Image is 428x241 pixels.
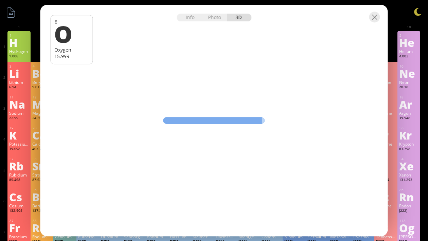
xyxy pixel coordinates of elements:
div: 88 [33,219,52,223]
div: 22.99 [9,116,29,121]
div: Krypton [399,141,419,147]
div: Xenon [399,172,419,178]
div: 2 [399,33,419,38]
div: Ne [399,68,419,79]
div: He [399,37,419,48]
div: 4.003 [399,54,419,59]
div: Meitnerium [193,234,212,239]
div: 56 [33,188,52,192]
div: 24.305 [32,116,52,121]
div: Cs [9,191,29,202]
div: Calcium [32,141,52,147]
div: O [54,22,88,45]
div: Dubnium [101,234,121,239]
div: 118 [399,219,419,223]
div: 54 [399,157,419,161]
div: 11 [10,95,29,99]
div: 132.905 [9,208,29,214]
div: Info [177,14,203,21]
div: 87 [10,219,29,223]
div: Rutherfordium [78,234,98,239]
div: 6.94 [9,85,29,90]
div: Sodium [9,110,29,116]
div: 36 [399,126,419,130]
div: 86 [399,188,419,192]
div: Roentgenium [238,234,258,239]
div: [222] [399,208,419,214]
div: 4 [33,64,52,69]
div: Na [9,99,29,110]
div: Magnesium [32,110,52,116]
div: Radium [32,234,52,239]
div: Bohrium [147,234,166,239]
div: 131.293 [399,178,419,183]
div: Og [399,222,419,233]
div: Ra [32,222,52,233]
div: Neon [399,79,419,85]
div: Mg [32,99,52,110]
div: 55 [10,188,29,192]
div: Ca [32,130,52,141]
div: Xe [399,161,419,171]
div: 9.012 [32,85,52,90]
div: 85.468 [9,178,29,183]
div: Seaborgium [124,234,144,239]
div: 83.798 [399,147,419,152]
div: Sr [32,161,52,171]
div: K [9,130,29,141]
div: Cesium [9,203,29,208]
div: 15.999 [54,53,89,59]
div: 1 [10,33,29,38]
div: 19 [10,126,29,130]
div: Francium [9,234,29,239]
div: 87.62 [32,178,52,183]
div: 137.327 [32,208,52,214]
div: Rn [399,191,419,202]
div: 3 [10,64,29,69]
div: Potassium [9,141,29,147]
h1: Talbica. Interactive chemistry [3,3,425,17]
div: Photo [203,14,227,21]
div: 1.008 [9,54,29,59]
div: Moscovium [330,234,350,239]
div: Rubidium [9,172,29,178]
div: Kr [399,130,419,141]
div: Radon [399,203,419,208]
div: 20 [33,126,52,130]
div: Li [9,68,29,79]
div: 38 [33,157,52,161]
div: Copernicium [262,234,281,239]
div: H [9,37,29,48]
div: 37 [10,157,29,161]
div: Flerovium [307,234,327,239]
div: Livermorium [353,234,373,239]
div: Hassium [170,234,190,239]
div: Be [32,68,52,79]
div: 40.078 [32,147,52,152]
div: 12 [33,95,52,99]
div: Ar [399,99,419,110]
div: 39.098 [9,147,29,152]
div: 18 [399,95,419,99]
div: Barium [32,203,52,208]
div: Ba [32,191,52,202]
div: Darmstadtium [216,234,235,239]
div: Tennessine [376,234,396,239]
div: Lithium [9,79,29,85]
div: Fr [9,222,29,233]
div: Argon [399,110,419,116]
div: Hydrogen [9,49,29,54]
div: 39.948 [399,116,419,121]
div: Nihonium [284,234,304,239]
div: Strontium [32,172,52,178]
div: 20.18 [399,85,419,90]
div: [PERSON_NAME] [399,234,419,239]
div: Beryllium [32,79,52,85]
div: Rb [9,161,29,171]
div: Helium [399,49,419,54]
div: 10 [399,64,419,69]
div: Actinium [55,234,75,239]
